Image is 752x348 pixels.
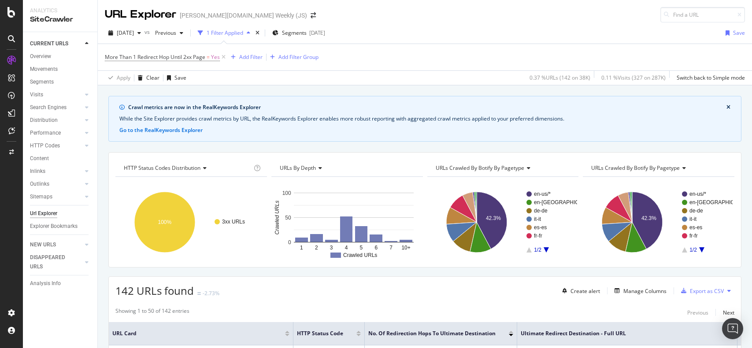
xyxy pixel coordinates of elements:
[723,309,734,316] div: Next
[227,52,263,62] button: Add Filter
[641,215,656,221] text: 42.3%
[723,307,734,318] button: Next
[30,39,82,48] a: CURRENT URLS
[689,216,697,222] text: it-it
[570,287,600,295] div: Create alert
[583,184,733,260] svg: A chart.
[115,184,265,260] div: A chart.
[300,245,303,251] text: 1
[689,199,752,205] text: en-[GEOGRAPHIC_DATA]
[30,279,91,288] a: Analysis Info
[689,233,698,239] text: fr-fr
[115,283,194,298] span: 142 URLs found
[122,161,252,175] h4: HTTP Status Codes Distribution
[559,284,600,298] button: Create alert
[30,103,67,112] div: Search Engines
[282,190,291,196] text: 100
[534,224,547,231] text: es-es
[108,96,741,142] div: info banner
[30,52,51,61] div: Overview
[30,77,54,87] div: Segments
[722,26,745,40] button: Save
[30,65,91,74] a: Movements
[30,103,82,112] a: Search Engines
[271,184,421,260] div: A chart.
[687,309,708,316] div: Previous
[434,161,571,175] h4: URLs Crawled By Botify By pagetype
[30,7,90,15] div: Analytics
[534,208,548,214] text: de-de
[689,208,703,214] text: de-de
[521,330,716,337] span: Ultimate Redirect Destination - Full URL
[30,116,58,125] div: Distribution
[30,116,82,125] a: Distribution
[146,74,159,81] div: Clear
[124,164,200,172] span: HTTP Status Codes Distribution
[722,318,743,339] div: Open Intercom Messenger
[345,245,348,251] text: 4
[689,247,697,253] text: 1/2
[534,191,551,197] text: en-us/*
[278,53,319,61] div: Add Filter Group
[207,53,210,61] span: =
[30,222,78,231] div: Explorer Bookmarks
[534,216,541,222] text: it-it
[254,29,261,37] div: times
[733,29,745,37] div: Save
[660,7,745,22] input: Find a URL
[239,53,263,61] div: Add Filter
[282,29,307,37] span: Segments
[174,74,186,81] div: Save
[211,51,220,63] span: Yes
[591,164,680,172] span: URLs Crawled By Botify By pagetype
[30,141,60,150] div: HTTP Codes
[119,126,203,134] button: Go to the RealKeywords Explorer
[288,239,291,245] text: 0
[152,29,176,37] span: Previous
[269,26,329,40] button: Segments[DATE]
[128,103,726,111] div: Crawl metrics are now in the RealKeywords Explorer
[194,26,254,40] button: 1 Filter Applied
[427,184,577,260] svg: A chart.
[30,90,43,99] div: Visits
[30,179,49,189] div: Outlinks
[611,286,667,296] button: Manage Columns
[315,245,318,251] text: 2
[30,77,91,87] a: Segments
[30,141,82,150] a: HTTP Codes
[589,161,726,175] h4: URLs Crawled By Botify By pagetype
[222,219,245,225] text: 3xx URLs
[105,53,205,61] span: More Than 1 Redirect Hop Until 2xx Page
[724,102,733,113] button: close banner
[311,12,316,18] div: arrow-right-arrow-left
[30,179,82,189] a: Outlinks
[30,65,58,74] div: Movements
[117,29,134,37] span: 2025 Sep. 28th
[309,29,325,37] div: [DATE]
[144,28,152,36] span: vs
[134,71,159,85] button: Clear
[30,167,82,176] a: Inlinks
[485,215,500,221] text: 42.3%
[530,74,590,81] div: 0.37 % URLs ( 142 on 38K )
[436,164,524,172] span: URLs Crawled By Botify By pagetype
[689,191,706,197] text: en-us/*
[297,330,343,337] span: HTTP Status Code
[30,253,82,271] a: DISAPPEARED URLS
[119,115,730,123] div: While the Site Explorer provides crawl metrics by URL, the RealKeywords Explorer enables more rob...
[152,26,187,40] button: Previous
[285,215,291,221] text: 50
[601,74,666,81] div: 0.11 % Visits ( 327 on 287K )
[690,287,724,295] div: Export as CSV
[112,330,283,337] span: URL Card
[30,209,57,218] div: Url Explorer
[30,154,49,163] div: Content
[534,247,541,253] text: 1/2
[30,253,74,271] div: DISAPPEARED URLS
[30,39,68,48] div: CURRENT URLS
[105,71,130,85] button: Apply
[207,29,243,37] div: 1 Filter Applied
[180,11,307,20] div: [PERSON_NAME][DOMAIN_NAME] Weekly (JS)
